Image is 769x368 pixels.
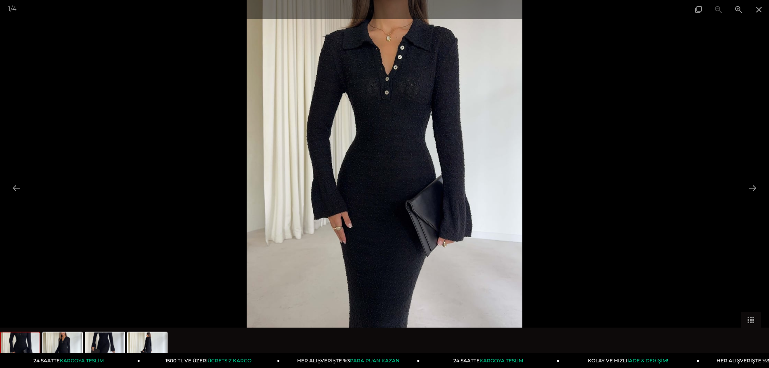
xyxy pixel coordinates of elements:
[86,332,124,363] img: lisa-elbise-26k021--b979e.jpg
[741,312,761,328] button: Toggle thumbnails
[12,5,17,13] span: 4
[0,353,140,368] a: 24 SAATTEKARGOYA TESLİM
[207,357,251,364] span: ÜCRETSİZ KARGO
[60,357,103,364] span: KARGOYA TESLİM
[627,357,668,364] span: İADE & DEĞİŞİM!
[140,353,280,368] a: 1500 TL VE ÜZERİÜCRETSİZ KARGO
[480,357,523,364] span: KARGOYA TESLİM
[350,357,400,364] span: PARA PUAN KAZAN
[8,5,10,13] span: 1
[280,353,419,368] a: HER ALIŞVERİŞTE %3PARA PUAN KAZAN
[128,332,167,363] img: lisa-elbise-26k021-4a26-a.jpg
[559,353,699,368] a: KOLAY VE HIZLIİADE & DEĞİŞİM!
[1,332,40,363] img: lisa-elbise-26k021-e8-9a4.jpg
[420,353,559,368] a: 24 SAATTEKARGOYA TESLİM
[43,332,82,363] img: lisa-elbise-26k021-cca9b8.jpg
